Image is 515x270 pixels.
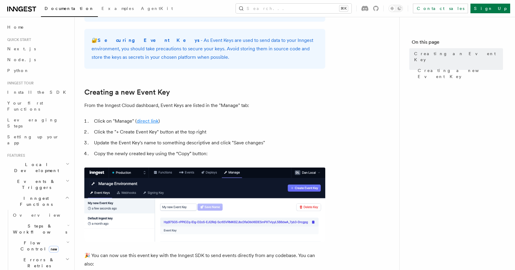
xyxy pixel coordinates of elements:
button: Local Development [5,159,71,176]
span: Inngest Functions [5,195,65,207]
span: Next.js [7,46,36,51]
button: Steps & Workflows [11,221,71,237]
span: new [49,246,59,253]
span: Leveraging Steps [7,118,58,128]
p: 🎉 You can now use this event key with the Inngest SDK to send events directly from any codebase. ... [84,251,325,268]
a: Examples [98,2,137,16]
li: Click the "+ Create Event Key" button at the top right [92,128,325,136]
span: Node.js [7,57,36,62]
a: Home [5,22,71,33]
span: Documentation [45,6,94,11]
button: Toggle dark mode [389,5,403,12]
a: Contact sales [413,4,468,13]
span: Home [7,24,24,30]
button: Flow Controlnew [11,237,71,254]
span: Your first Functions [7,101,43,111]
button: Search...⌘K [236,4,351,13]
a: Leveraging Steps [5,115,71,131]
a: Sign Up [470,4,510,13]
li: Copy the newly created key using the “Copy” button: [92,149,325,158]
h4: On this page [412,39,503,48]
span: Install the SDK [7,90,70,95]
a: Your first Functions [5,98,71,115]
a: AgentKit [137,2,176,16]
img: A newly created Event Key in the Inngest Cloud dashboard [84,168,325,242]
a: Creating an Event Key [412,48,503,65]
p: 🔐 - As Event Keys are used to send data to your Inngest environment, you should take precautions ... [92,36,318,61]
span: Python [7,68,29,73]
span: Events & Triggers [5,178,66,190]
span: Setting up your app [7,134,59,145]
a: Install the SDK [5,87,71,98]
span: AgentKit [141,6,173,11]
span: Quick start [5,37,31,42]
span: Examples [101,6,134,11]
a: direct link [137,118,158,124]
span: Inngest tour [5,81,34,86]
span: Features [5,153,25,158]
span: Steps & Workflows [11,223,67,235]
button: Events & Triggers [5,176,71,193]
strong: Securing Event Keys [98,37,201,43]
a: Overview [11,210,71,221]
a: Creating a new Event Key [415,65,503,82]
li: Click on "Manage" ( ) [92,117,325,125]
span: Creating a new Event Key [418,67,503,80]
a: Node.js [5,54,71,65]
span: Overview [13,213,75,218]
a: Next.js [5,43,71,54]
li: Update the Event Key's name to something descriptive and click "Save changes" [92,139,325,147]
button: Inngest Functions [5,193,71,210]
a: Creating a new Event Key [84,88,170,96]
p: From the Inngest Cloud dashboard, Event Keys are listed in the "Manage" tab: [84,101,325,110]
span: Local Development [5,162,66,174]
span: Errors & Retries [11,257,65,269]
span: Flow Control [11,240,66,252]
span: Creating an Event Key [414,51,503,63]
a: Documentation [41,2,98,17]
a: Python [5,65,71,76]
kbd: ⌘K [339,5,348,11]
a: Setting up your app [5,131,71,148]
